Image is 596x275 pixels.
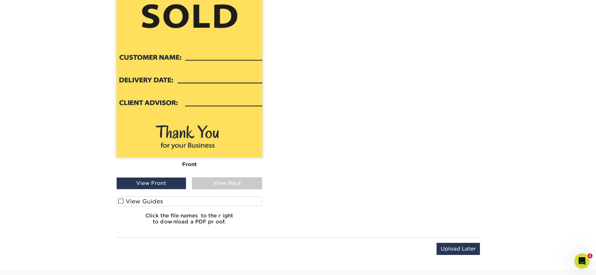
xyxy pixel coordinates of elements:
[437,243,480,255] input: Upload Later
[116,196,262,206] label: View Guides
[116,158,262,172] div: Front
[116,177,187,189] div: View Front
[192,177,262,189] div: View Back
[574,253,590,269] iframe: Intercom live chat
[116,213,262,230] h6: Click the file names to the right to download a PDF proof.
[2,256,54,273] iframe: Google Customer Reviews
[587,253,592,258] span: 1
